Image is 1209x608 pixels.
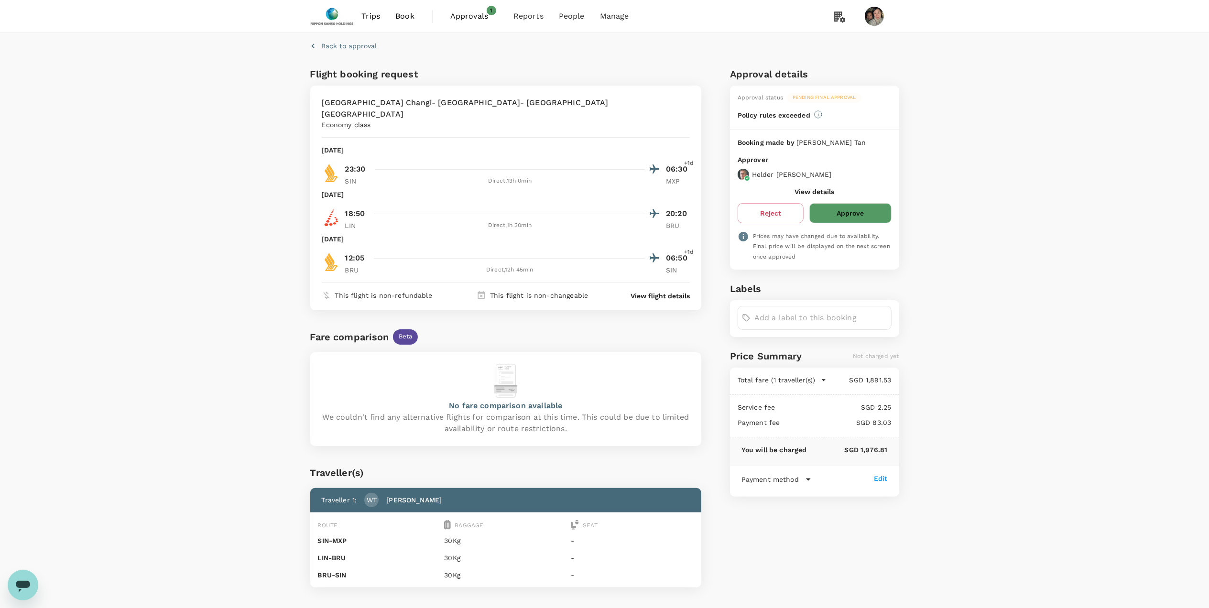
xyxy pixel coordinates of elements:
span: Trips [361,11,380,22]
span: People [559,11,585,22]
img: flight-alternative-empty-logo [494,364,517,398]
h6: Approval details [730,66,899,82]
div: Approval status [738,93,783,103]
p: LIN [345,221,369,230]
img: SQ [322,163,341,183]
img: avatar-67845fc166983.png [738,169,749,180]
p: [DATE] [322,190,344,199]
span: +1d [684,248,694,257]
button: Reject [738,203,804,223]
span: Baggage [455,522,483,529]
p: SGD 1,976.81 [807,445,888,455]
span: Seat [583,522,598,529]
p: 06:50 [666,252,690,264]
div: Direct , 12h 45min [375,265,645,275]
p: You will be charged [741,445,807,455]
p: LIN - BRU [318,553,441,563]
span: Not charged yet [853,353,899,359]
p: BRU [666,221,690,230]
span: Book [395,11,414,22]
p: This flight is non-changeable [490,291,588,300]
div: Edit [874,474,888,483]
p: Payment fee [738,418,780,427]
p: This flight is non-refundable [335,291,432,300]
p: SIN [345,176,369,186]
p: - [571,536,694,545]
p: - [571,570,694,580]
p: Traveller 1 : [322,495,357,505]
img: SN [322,208,341,227]
div: Fare comparison [310,329,389,345]
p: [PERSON_NAME] Tan [796,138,866,147]
div: Traveller(s) [310,465,702,480]
span: Pending final approval [787,94,861,101]
p: [PERSON_NAME] [386,495,442,505]
p: WT [367,495,377,505]
p: BRU - SIN [318,570,441,580]
p: No fare comparison available [449,400,562,412]
img: baggage-icon [444,520,451,530]
h6: Flight booking request [310,66,504,82]
span: Beta [393,332,418,341]
p: SGD 2.25 [775,402,892,412]
span: Manage [600,11,629,22]
img: seat-icon [571,520,579,530]
button: View details [795,188,834,195]
p: [DATE] [322,145,344,155]
p: - [571,553,694,563]
img: SQ [322,252,341,271]
span: Route [318,522,338,529]
span: Prices may have changed due to availability. Final price will be displayed on the next screen onc... [753,233,890,261]
span: Reports [513,11,544,22]
p: MXP [666,176,690,186]
span: +1d [684,159,694,168]
p: 23:30 [345,163,366,175]
p: 30Kg [444,570,567,580]
button: Total fare (1 traveller(s)) [738,375,827,385]
button: View flight details [631,291,690,301]
div: Direct , 1h 30min [375,221,645,230]
img: Nippon Sanso Holdings Singapore Pte Ltd [310,6,354,27]
p: 30Kg [444,553,567,563]
p: SGD 1,891.53 [827,375,892,385]
p: BRU [345,265,369,275]
p: Approver [738,155,892,165]
p: We couldn't find any alternative flights for comparison at this time. This could be due to limite... [322,412,690,434]
p: 30Kg [444,536,567,545]
p: SIN - MXP [318,536,441,545]
p: SGD 83.03 [780,418,892,427]
img: Waimin Zwetsloot Tin [865,7,884,26]
p: SIN [666,265,690,275]
p: Service fee [738,402,775,412]
input: Add a label to this booking [754,310,887,326]
p: 18:50 [345,208,365,219]
span: Approvals [450,11,498,22]
p: Economy class [322,120,371,130]
button: Approve [809,203,891,223]
button: Back to approval [310,41,377,51]
p: Total fare (1 traveller(s)) [738,375,815,385]
p: Booking made by [738,138,796,147]
p: 12:05 [345,252,365,264]
p: Helder [PERSON_NAME] [752,170,832,179]
p: Back to approval [322,41,377,51]
h6: Labels [730,281,899,296]
p: [GEOGRAPHIC_DATA] Changi- [GEOGRAPHIC_DATA]- [GEOGRAPHIC_DATA] [GEOGRAPHIC_DATA] [322,97,690,120]
p: 20:20 [666,208,690,219]
span: 1 [487,6,496,15]
iframe: Button to launch messaging window [8,570,38,600]
p: Policy rules exceeded [738,110,810,120]
p: [DATE] [322,234,344,244]
h6: Price Summary [730,348,802,364]
div: Direct , 13h 0min [375,176,645,186]
p: Payment method [741,475,799,484]
p: 06:30 [666,163,690,175]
